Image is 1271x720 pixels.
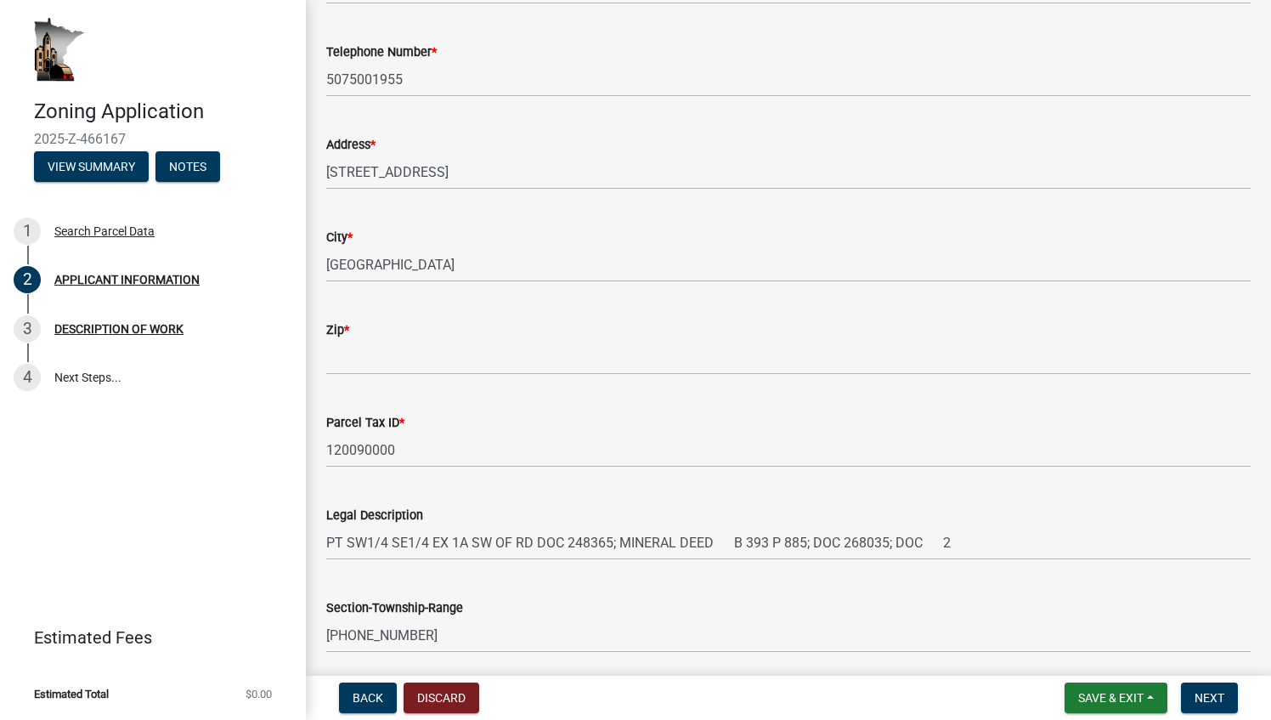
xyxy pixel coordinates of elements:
div: 1 [14,218,41,245]
button: Save & Exit [1065,683,1167,713]
button: Discard [404,683,479,713]
div: Search Parcel Data [54,225,155,237]
button: Back [339,683,397,713]
h4: Zoning Application [34,99,292,124]
div: 3 [14,315,41,343]
span: Save & Exit [1078,691,1144,705]
label: Parcel Tax ID [326,417,404,429]
span: Back [353,691,383,705]
div: DESCRIPTION OF WORK [54,323,184,335]
wm-modal-confirm: Summary [34,161,149,174]
span: $0.00 [246,689,272,700]
label: Telephone Number [326,47,437,59]
span: Estimated Total [34,689,109,700]
label: Address [326,139,376,151]
label: City [326,232,353,244]
a: Estimated Fees [14,621,279,655]
button: Notes [155,151,220,182]
div: 4 [14,364,41,391]
label: Legal Description [326,510,423,522]
button: View Summary [34,151,149,182]
label: Zip [326,325,349,337]
span: 2025-Z-466167 [34,131,272,147]
div: APPLICANT INFORMATION [54,274,200,286]
button: Next [1181,683,1238,713]
label: Section-Township-Range [326,603,463,615]
span: Next [1195,691,1224,705]
div: 2 [14,266,41,293]
img: Houston County, Minnesota [34,18,85,82]
wm-modal-confirm: Notes [155,161,220,174]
